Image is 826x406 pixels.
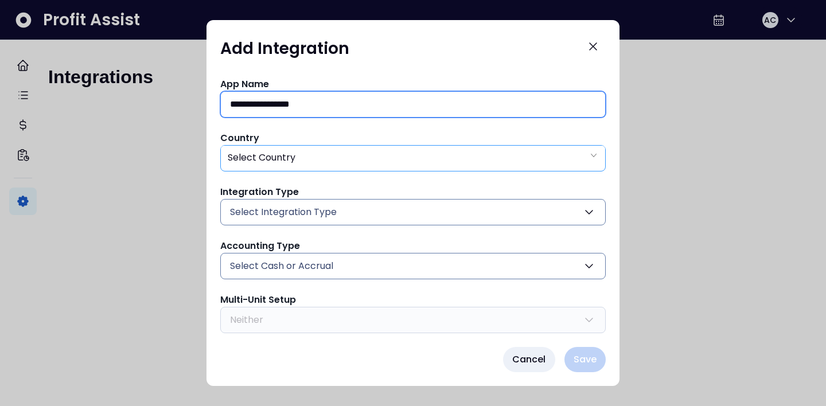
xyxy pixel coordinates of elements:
[228,151,295,164] span: Select Country
[564,347,606,372] button: Save
[220,131,259,145] span: Country
[220,38,349,59] h1: Add Integration
[220,293,296,306] span: Multi-Unit Setup
[230,205,337,219] span: Select Integration Type
[580,34,606,59] button: Close
[230,313,263,327] span: Neither
[503,347,555,372] button: Cancel
[230,259,333,273] span: Select Cash or Accrual
[574,353,597,366] span: Save
[220,185,299,198] span: Integration Type
[220,239,300,252] span: Accounting Type
[589,150,598,161] svg: arrow down line
[512,353,546,366] span: Cancel
[220,77,269,91] span: App Name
